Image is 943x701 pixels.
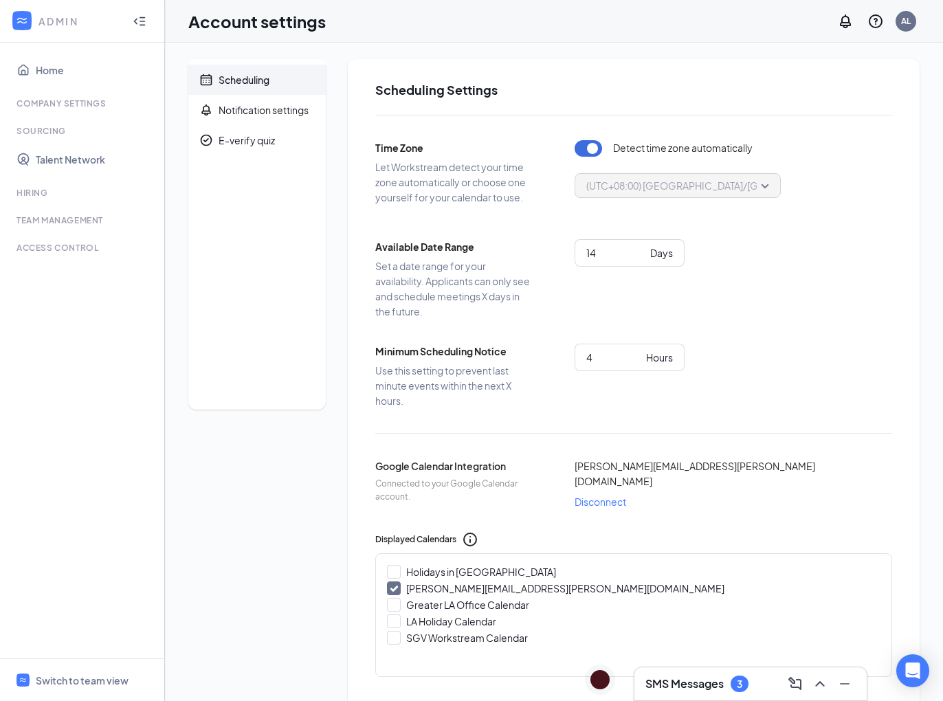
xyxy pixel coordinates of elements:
div: E-verify quiz [219,133,275,147]
button: Minimize [834,673,856,695]
div: LA Holiday Calendar [406,614,496,628]
svg: Info [462,531,478,548]
span: Use this setting to prevent last minute events within the next X hours. [375,363,533,408]
div: SGV Workstream Calendar [406,631,528,645]
div: 3 [737,678,742,690]
div: Company Settings [16,98,151,109]
svg: Notifications [837,13,854,30]
div: Access control [16,242,151,254]
a: CheckmarkCircleE-verify quiz [188,125,326,155]
div: Holidays in [GEOGRAPHIC_DATA] [406,565,556,579]
svg: ComposeMessage [787,676,803,692]
span: Let Workstream detect your time zone automatically or choose one yourself for your calendar to use. [375,159,533,205]
div: AL [901,15,911,27]
a: Talent Network [36,146,153,173]
svg: Minimize [836,676,853,692]
div: Switch to team view [36,674,129,687]
div: Greater LA Office Calendar [406,598,529,612]
div: ADMIN [38,14,120,28]
div: Notification settings [219,103,309,117]
button: ChevronUp [809,673,831,695]
span: Google Calendar Integration [375,458,533,474]
div: Team Management [16,214,151,226]
div: [PERSON_NAME][EMAIL_ADDRESS][PERSON_NAME][DOMAIN_NAME] [406,581,724,595]
svg: WorkstreamLogo [15,14,29,27]
div: Hiring [16,187,151,199]
h2: Scheduling Settings [375,81,892,98]
span: Available Date Range [375,239,533,254]
svg: Collapse [133,14,146,28]
a: CalendarScheduling [188,65,326,95]
span: Set a date range for your availability. Applicants can only see and schedule meetings X days in t... [375,258,533,319]
h1: Account settings [188,10,326,33]
span: Connected to your Google Calendar account. [375,478,533,504]
span: Disconnect [575,494,626,509]
button: ComposeMessage [784,673,806,695]
a: BellNotification settings [188,95,326,125]
span: [PERSON_NAME][EMAIL_ADDRESS][PERSON_NAME][DOMAIN_NAME] [575,458,892,489]
span: Displayed Calendars [375,533,456,546]
div: Open Intercom Messenger [896,654,929,687]
svg: QuestionInfo [867,13,884,30]
div: Sourcing [16,125,151,137]
svg: Bell [199,103,213,117]
span: (UTC+08:00) [GEOGRAPHIC_DATA]/[GEOGRAPHIC_DATA] - Philippine Time [586,175,922,196]
div: Hours [646,350,673,365]
span: Minimum Scheduling Notice [375,344,533,359]
div: Scheduling [219,73,269,87]
span: Detect time zone automatically [613,140,753,157]
a: Home [36,56,153,84]
div: Days [650,245,673,260]
h3: SMS Messages [645,676,724,691]
svg: CheckmarkCircle [199,133,213,147]
svg: WorkstreamLogo [19,676,27,685]
svg: ChevronUp [812,676,828,692]
svg: Calendar [199,73,213,87]
span: Time Zone [375,140,533,155]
